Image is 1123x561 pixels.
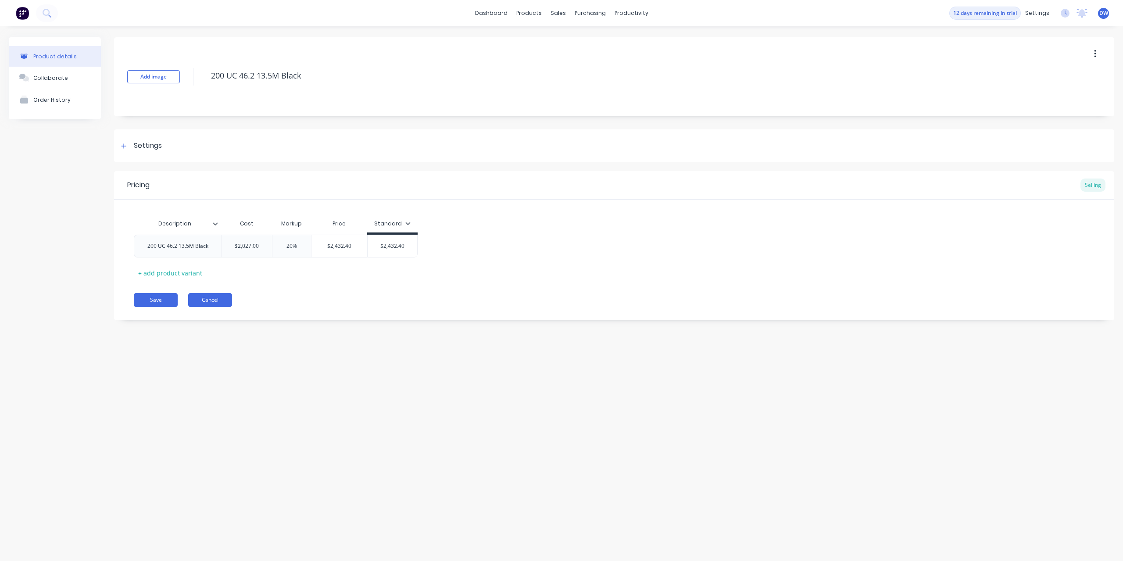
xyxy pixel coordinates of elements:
div: Order History [33,96,71,103]
div: purchasing [570,7,610,20]
button: Add image [127,70,180,83]
div: Description [134,213,216,235]
button: Save [134,293,178,307]
button: 12 days remaining in trial [949,7,1021,20]
div: settings [1021,7,1054,20]
div: 200 UC 46.2 13.5M Black$2,027.0020%$2,432.40$2,432.40 [134,235,418,257]
div: 200 UC 46.2 13.5M Black [140,240,215,252]
div: Price [311,215,367,232]
div: Selling [1080,179,1105,192]
div: Description [134,215,222,232]
div: + add product variant [134,266,207,280]
textarea: 200 UC 46.2 13.5M Black [207,65,986,86]
div: Product details [33,53,77,60]
div: Settings [134,140,162,151]
button: Order History [9,89,101,111]
div: $2,432.40 [368,235,417,257]
button: Cancel [188,293,232,307]
button: Collaborate [9,67,101,89]
div: Collaborate [33,75,68,81]
div: productivity [610,7,653,20]
div: products [512,7,546,20]
div: Cost [222,215,272,232]
div: Pricing [127,180,150,190]
a: dashboard [471,7,512,20]
div: $2,432.40 [311,235,367,257]
img: Factory [16,7,29,20]
div: 20% [270,235,314,257]
div: sales [546,7,570,20]
div: $2,027.00 [222,235,272,257]
span: DW [1099,9,1108,17]
button: Product details [9,46,101,67]
div: Standard [374,220,411,228]
div: Markup [272,215,311,232]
